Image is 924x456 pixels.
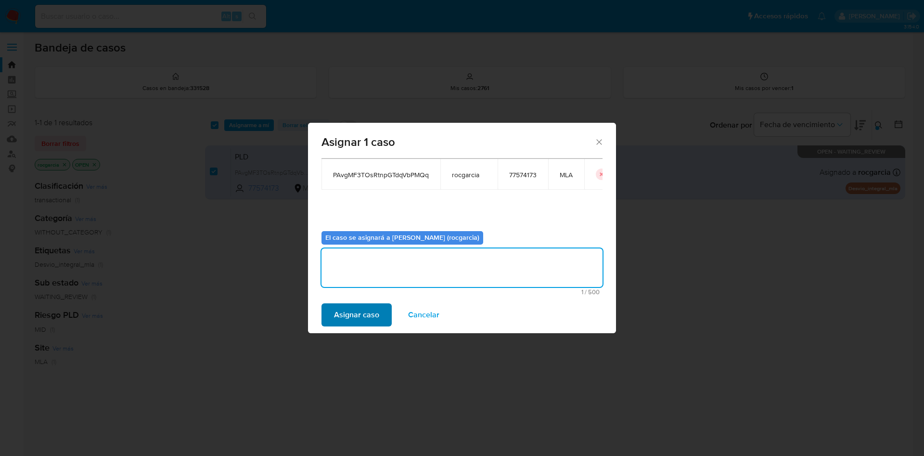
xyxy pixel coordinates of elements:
[509,170,537,179] span: 77574173
[324,289,600,295] span: Máximo 500 caracteres
[408,304,439,326] span: Cancelar
[333,170,429,179] span: PAvgMF3TOsRtnpGTdqVbPMQq
[396,303,452,326] button: Cancelar
[334,304,379,326] span: Asignar caso
[325,233,479,242] b: El caso se asignará a [PERSON_NAME] (rocgarcia)
[452,170,486,179] span: rocgarcia
[594,137,603,146] button: Cerrar ventana
[560,170,573,179] span: MLA
[308,123,616,333] div: assign-modal
[596,169,607,180] button: icon-button
[321,303,392,326] button: Asignar caso
[321,136,594,148] span: Asignar 1 caso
